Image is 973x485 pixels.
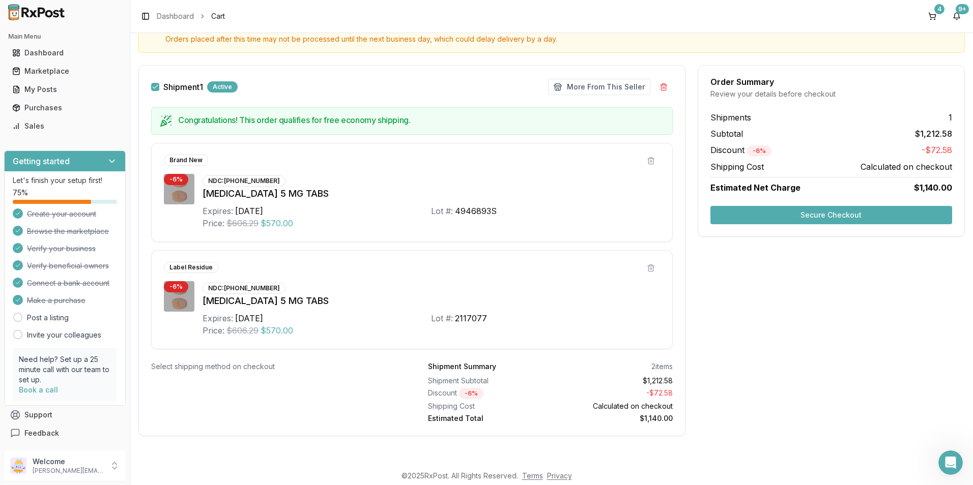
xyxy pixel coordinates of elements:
div: Close [179,4,197,22]
button: Upload attachment [48,333,56,341]
h3: Getting started [13,155,70,167]
div: Manuel says… [8,141,195,181]
span: $606.29 [226,324,259,337]
button: Home [159,4,179,23]
button: Emoji picker [16,333,24,341]
div: Expires: [203,312,233,324]
button: Purchases [4,100,126,116]
span: 75 % [13,188,28,198]
div: [MEDICAL_DATA] 5 MG TABS [203,187,660,201]
div: Dashboard [12,48,118,58]
span: Verify your business [27,244,96,254]
div: [DATE] [8,242,195,256]
span: Verify beneficial owners [27,261,109,271]
div: ok. What about [MEDICAL_DATA] and Nurtec [45,64,187,84]
div: No worries here to help! [16,218,102,228]
div: [DATE] [235,312,263,324]
div: Calculated on checkout [554,401,672,411]
div: Sales [12,121,118,131]
a: Sales [8,117,122,135]
div: Paul says… [8,181,195,212]
div: Price: [203,217,224,229]
div: Lot #: [431,205,453,217]
button: Dashboard [4,45,126,61]
p: Let's finish your setup first! [13,175,117,186]
div: [DATE] [235,205,263,217]
div: No worries here to help! [8,211,110,234]
span: Shipments [710,111,751,124]
div: ok. What about [MEDICAL_DATA] and Nurtec [37,58,195,90]
span: $1,212.58 [915,128,952,140]
div: 2117077 [455,312,487,324]
div: My Posts [12,84,118,95]
div: Label Residue [164,262,218,273]
div: Shipment Summary [428,361,496,372]
div: - $72.58 [554,388,672,399]
div: perfect. thanks [133,188,187,198]
label: Shipment 1 [163,83,203,91]
div: Discount [428,388,546,399]
iframe: Intercom live chat [938,450,963,475]
div: $1,140.00 [554,413,672,423]
textarea: Message… [9,312,195,329]
div: Roxy says… [8,289,195,361]
a: Invite your colleagues [27,330,101,340]
img: Eliquis 5 MG TABS [164,174,194,204]
a: Book a call [19,385,58,394]
div: $1,212.58 [554,376,672,386]
div: Paul says… [8,58,195,98]
button: Feedback [4,424,126,442]
span: Feedback [24,428,59,438]
div: Expires: [203,205,233,217]
span: $570.00 [261,217,293,229]
div: - 6 % [747,145,771,157]
div: Shipment Subtotal [428,376,546,386]
span: Browse the marketplace [27,226,109,236]
div: Marketplace [12,66,118,76]
div: Help [PERSON_NAME] understand how they’re doing: [8,256,167,288]
span: Shipping Cost [710,161,764,173]
button: 4 [924,8,940,24]
div: Rate your conversation [19,299,140,312]
img: RxPost Logo [4,4,69,20]
div: Shipping Cost [428,401,546,411]
button: Support [4,406,126,424]
div: Roxy says… [8,256,195,289]
a: Dashboard [157,11,194,21]
span: -$72.58 [922,144,952,157]
div: NDC: [PHONE_NUMBER] [203,283,285,294]
a: Post a listing [27,313,69,323]
button: My Posts [4,81,126,98]
div: perfect. thanks [125,181,195,204]
div: Manuel says… [8,98,195,141]
span: Subtotal [710,128,743,140]
div: - 6 % [164,281,188,292]
h1: Roxy [49,5,69,13]
a: Terms [522,471,543,480]
div: Paul says… [8,35,195,58]
img: Eliquis 5 MG TABS [164,281,194,312]
span: Orders placed after this time may not be processed until the next business day, which could delay... [165,34,956,44]
div: - 6 % [459,388,483,399]
div: Manuel says… [8,211,195,242]
a: Purchases [8,99,122,117]
div: I thought you said [MEDICAL_DATA] [61,41,187,51]
span: Connect a bank account [27,278,109,288]
div: 4 [934,4,945,14]
div: Select shipping method on checkout [151,361,395,372]
img: Profile image for Roxy [29,6,45,22]
div: Order Summary [710,78,952,86]
div: [MEDICAL_DATA] was the one that had label residue but was shipped out [DATE]. [16,104,159,134]
div: NDC: [PHONE_NUMBER] [203,175,285,187]
div: [MEDICAL_DATA] 5 MG TABS [203,294,660,308]
p: [PERSON_NAME][EMAIL_ADDRESS][DOMAIN_NAME] [33,467,103,475]
div: Review your details before checkout [710,89,952,99]
span: Calculated on checkout [861,161,952,173]
span: $1,140.00 [914,181,952,194]
span: Estimated Net Charge [710,183,800,193]
button: Sales [4,118,126,134]
p: Welcome [33,457,103,467]
div: Price: [203,324,224,337]
div: I thought you said [MEDICAL_DATA] [53,35,195,57]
